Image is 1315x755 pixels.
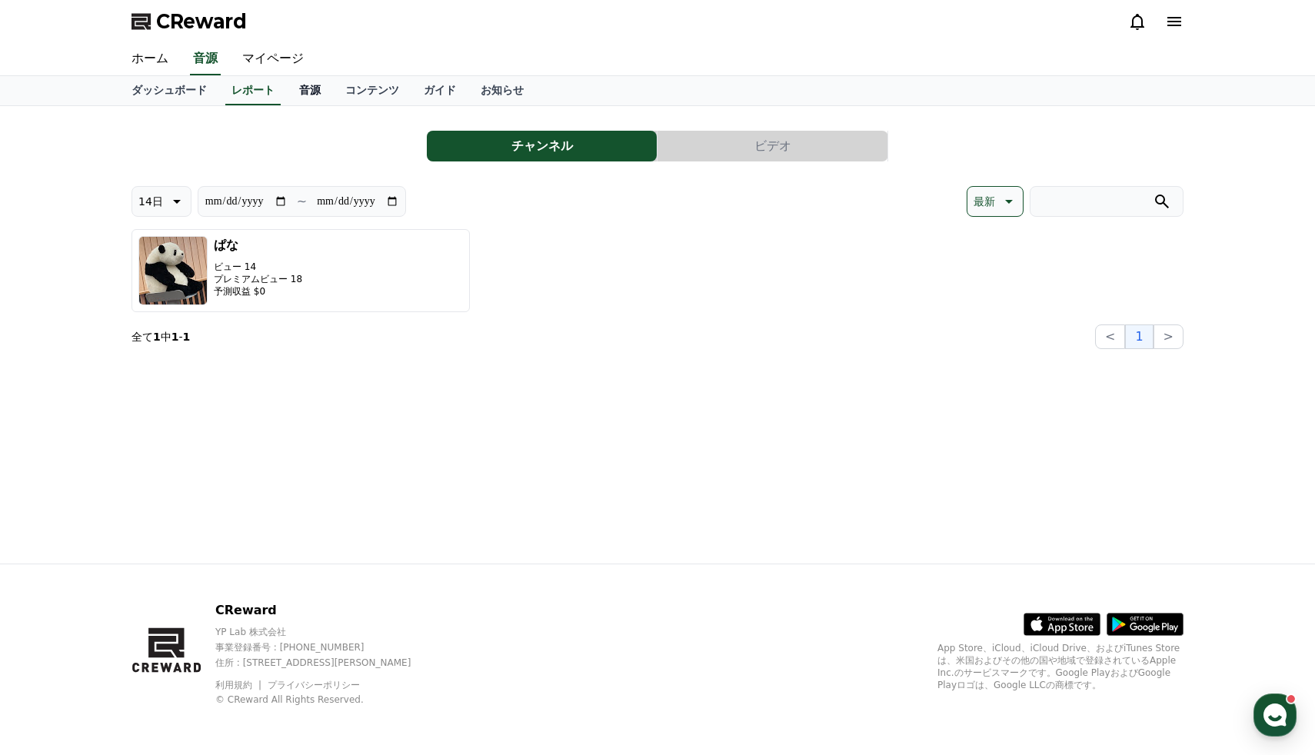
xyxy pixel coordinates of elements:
[198,487,295,526] a: 設定
[131,9,247,34] a: CReward
[974,191,995,212] p: 最新
[131,511,168,524] span: チャット
[102,487,198,526] a: チャット
[131,229,470,312] button: ぱな ビュー 14 プレミアムビュー 18 予測収益 $0
[215,626,438,638] p: YP Lab 株式会社
[190,43,221,75] a: 音源
[215,693,438,706] p: © CReward All Rights Reserved.
[215,657,438,669] p: 住所 : [STREET_ADDRESS][PERSON_NAME]
[215,680,264,690] a: 利用規約
[1125,324,1153,349] button: 1
[131,329,190,344] p: 全て 中 -
[39,511,67,523] span: ホーム
[333,76,411,105] a: コンテンツ
[297,192,307,211] p: ~
[411,76,468,105] a: ガイド
[238,511,256,523] span: 設定
[657,131,887,161] button: ビデオ
[214,285,302,298] p: 予測収益 $0
[215,641,438,654] p: 事業登録番号 : [PHONE_NUMBER]
[214,273,302,285] p: プレミアムビュー 18
[225,76,281,105] a: レポート
[657,131,888,161] a: ビデオ
[215,601,438,620] p: CReward
[138,191,163,212] p: 14日
[153,331,161,343] strong: 1
[427,131,657,161] button: チャンネル
[5,487,102,526] a: ホーム
[1154,324,1183,349] button: >
[119,76,219,105] a: ダッシュボード
[268,680,360,690] a: プライバシーポリシー
[171,331,179,343] strong: 1
[214,236,302,254] h3: ぱな
[468,76,536,105] a: お知らせ
[138,236,208,305] img: ぱな
[937,642,1183,691] p: App Store、iCloud、iCloud Drive、およびiTunes Storeは、米国およびその他の国や地域で登録されているApple Inc.のサービスマークです。Google P...
[967,186,1024,217] button: 最新
[230,43,316,75] a: マイページ
[131,186,191,217] button: 14日
[119,43,181,75] a: ホーム
[1095,324,1125,349] button: <
[156,9,247,34] span: CReward
[214,261,302,273] p: ビュー 14
[183,331,191,343] strong: 1
[287,76,333,105] a: 音源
